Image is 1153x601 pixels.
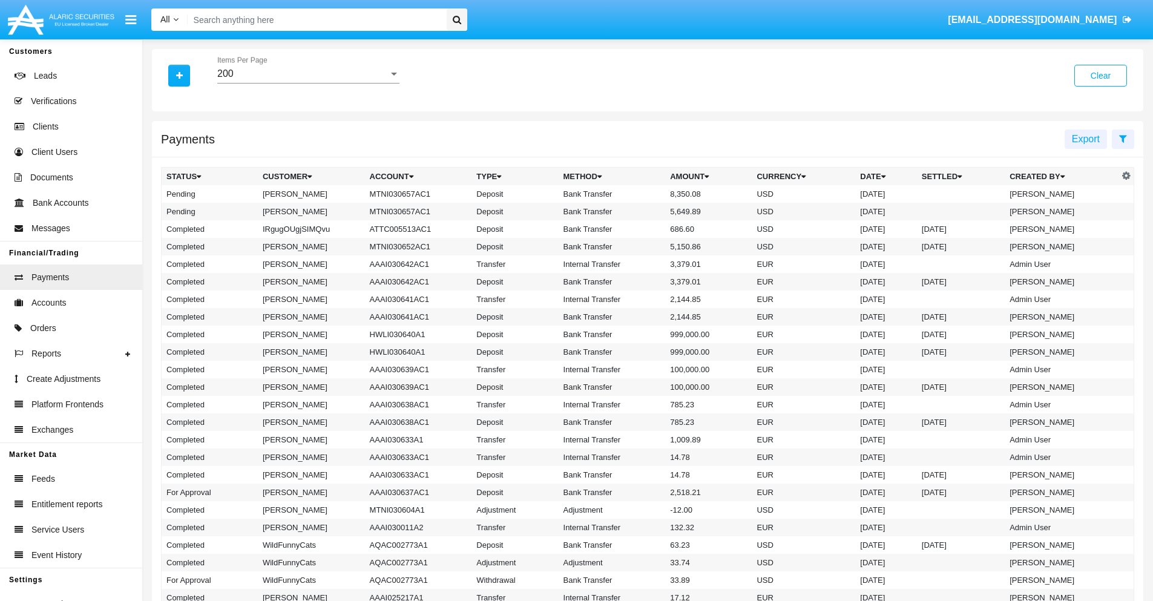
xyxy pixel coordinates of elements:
td: [PERSON_NAME] [1005,413,1119,431]
td: MTNI030657AC1 [365,203,472,220]
td: [PERSON_NAME] [1005,571,1119,589]
td: [PERSON_NAME] [258,291,365,308]
td: [PERSON_NAME] [1005,308,1119,326]
td: EUR [752,273,855,291]
td: Completed [162,343,258,361]
td: EUR [752,519,855,536]
td: [DATE] [855,326,917,343]
td: [DATE] [917,466,1005,484]
td: Transfer [471,291,558,308]
td: Transfer [471,396,558,413]
td: [PERSON_NAME] [1005,273,1119,291]
td: Deposit [471,413,558,431]
input: Search [188,8,442,31]
td: [PERSON_NAME] [258,378,365,396]
h5: Payments [161,134,215,144]
td: Deposit [471,220,558,238]
td: Bank Transfer [559,185,666,203]
td: [PERSON_NAME] [1005,326,1119,343]
td: [DATE] [917,326,1005,343]
td: 132.32 [665,519,752,536]
td: [PERSON_NAME] [258,255,365,273]
td: 100,000.00 [665,378,752,396]
td: Deposit [471,343,558,361]
td: 14.78 [665,466,752,484]
td: Completed [162,466,258,484]
td: Admin User [1005,255,1119,273]
td: Internal Transfer [559,448,666,466]
td: Transfer [471,255,558,273]
th: Date [855,168,917,186]
span: Event History [31,549,82,562]
td: Deposit [471,203,558,220]
span: Messages [31,222,70,235]
td: [PERSON_NAME] [258,519,365,536]
td: EUR [752,308,855,326]
td: [DATE] [855,413,917,431]
td: [PERSON_NAME] [258,431,365,448]
td: 8,350.08 [665,185,752,203]
td: Deposit [471,536,558,554]
td: Transfer [471,448,558,466]
td: 100,000.00 [665,361,752,378]
td: [PERSON_NAME] [258,501,365,519]
td: [DATE] [855,536,917,554]
td: AAAI030633AC1 [365,448,472,466]
td: EUR [752,343,855,361]
span: Verifications [31,95,76,108]
td: Completed [162,255,258,273]
td: AAAI030641AC1 [365,291,472,308]
td: [DATE] [855,448,917,466]
td: Internal Transfer [559,396,666,413]
td: [DATE] [917,484,1005,501]
td: EUR [752,466,855,484]
th: Settled [917,168,1005,186]
td: [PERSON_NAME] [258,466,365,484]
span: Payments [31,271,69,284]
span: Export [1072,134,1100,144]
td: EUR [752,484,855,501]
td: [DATE] [855,484,917,501]
td: 5,150.86 [665,238,752,255]
span: Create Adjustments [27,373,100,386]
td: USD [752,185,855,203]
td: [PERSON_NAME] [258,185,365,203]
td: [DATE] [855,273,917,291]
a: All [151,13,188,26]
td: [DATE] [917,220,1005,238]
span: Orders [30,322,56,335]
td: AAAI030633A1 [365,431,472,448]
td: [PERSON_NAME] [258,448,365,466]
td: Bank Transfer [559,203,666,220]
td: For Approval [162,571,258,589]
td: Pending [162,185,258,203]
td: Internal Transfer [559,519,666,536]
td: [PERSON_NAME] [1005,203,1119,220]
td: AAAI030633AC1 [365,466,472,484]
td: [DATE] [855,431,917,448]
td: AQAC002773A1 [365,571,472,589]
th: Type [471,168,558,186]
span: Clients [33,120,59,133]
td: Deposit [471,326,558,343]
td: WildFunnyCats [258,554,365,571]
td: Transfer [471,431,558,448]
span: Bank Accounts [33,197,89,209]
td: [DATE] [855,378,917,396]
td: Completed [162,291,258,308]
td: [DATE] [917,308,1005,326]
td: Bank Transfer [559,308,666,326]
img: Logo image [6,2,116,38]
td: [DATE] [855,396,917,413]
td: [PERSON_NAME] [1005,554,1119,571]
td: Completed [162,536,258,554]
td: Deposit [471,273,558,291]
td: USD [752,501,855,519]
td: Completed [162,220,258,238]
td: HWLI030640A1 [365,326,472,343]
td: Completed [162,238,258,255]
td: 3,379.01 [665,255,752,273]
td: [PERSON_NAME] [1005,220,1119,238]
span: Feeds [31,473,55,485]
td: AAAI030639AC1 [365,361,472,378]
